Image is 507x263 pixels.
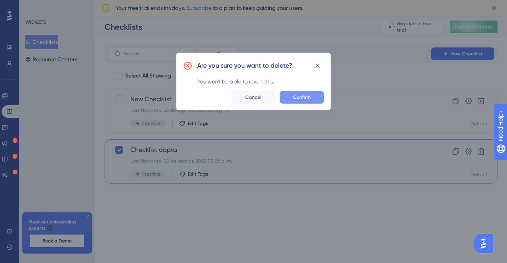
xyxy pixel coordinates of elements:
[197,77,324,86] div: You won't be able to revert this.
[197,61,292,70] h2: Are you sure you want to delete?
[19,2,50,11] span: Need Help?
[245,94,261,100] span: Cancel
[474,232,497,255] iframe: UserGuiding AI Assistant Launcher
[293,94,311,100] span: Confirm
